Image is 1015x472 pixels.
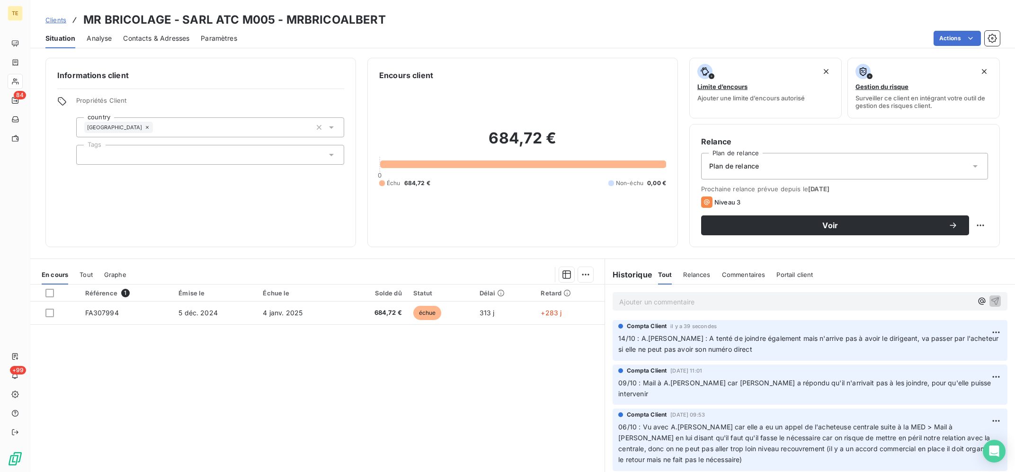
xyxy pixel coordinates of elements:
[670,368,702,374] span: [DATE] 11:01
[541,309,561,317] span: +283 j
[934,31,981,46] button: Actions
[178,289,251,297] div: Émise le
[683,271,710,278] span: Relances
[541,289,599,297] div: Retard
[855,83,908,90] span: Gestion du risque
[618,379,993,398] span: 09/10 : Mail à A.[PERSON_NAME] car [PERSON_NAME] a répondu qu'il n'arrivait pas à les joindre, po...
[348,308,401,318] span: 684,72 €
[379,70,433,81] h6: Encours client
[618,423,997,463] span: 06/10 : Vu avec A.[PERSON_NAME] car elle a eu un appel de l'acheteuse centrale suite à la MED > M...
[670,412,705,418] span: [DATE] 09:53
[689,58,842,118] button: Limite d’encoursAjouter une limite d’encours autorisé
[85,289,168,297] div: Référence
[123,34,189,43] span: Contacts & Adresses
[701,185,988,193] span: Prochaine relance prévue depuis le
[201,34,237,43] span: Paramètres
[84,151,92,159] input: Ajouter une valeur
[480,309,495,317] span: 313 j
[8,451,23,466] img: Logo LeanPay
[85,309,119,317] span: FA307994
[45,16,66,24] span: Clients
[701,215,969,235] button: Voir
[413,306,442,320] span: échue
[379,129,666,157] h2: 684,72 €
[263,289,337,297] div: Échue le
[153,123,160,132] input: Ajouter une valeur
[697,83,748,90] span: Limite d’encours
[701,136,988,147] h6: Relance
[57,70,344,81] h6: Informations client
[121,289,130,297] span: 1
[627,322,667,330] span: Compta Client
[8,6,23,21] div: TE
[45,15,66,25] a: Clients
[263,309,303,317] span: 4 janv. 2025
[10,366,26,374] span: +99
[178,309,218,317] span: 5 déc. 2024
[104,271,126,278] span: Graphe
[618,334,1000,353] span: 14/10 : A.[PERSON_NAME] : A tenté de joindre également mais n'arrive pas à avoir le dirigeant, va...
[83,11,386,28] h3: MR BRICOLAGE - SARL ATC M005 - MRBRICOALBERT
[847,58,1000,118] button: Gestion du risqueSurveiller ce client en intégrant votre outil de gestion des risques client.
[709,161,759,171] span: Plan de relance
[76,97,344,110] span: Propriétés Client
[605,269,652,280] h6: Historique
[808,185,829,193] span: [DATE]
[348,289,401,297] div: Solde dû
[413,289,468,297] div: Statut
[670,323,717,329] span: il y a 39 secondes
[14,91,26,99] span: 84
[776,271,813,278] span: Portail client
[712,222,948,229] span: Voir
[80,271,93,278] span: Tout
[722,271,766,278] span: Commentaires
[627,366,667,375] span: Compta Client
[387,179,401,187] span: Échu
[647,179,666,187] span: 0,00 €
[87,125,142,130] span: [GEOGRAPHIC_DATA]
[480,289,530,297] div: Délai
[404,179,430,187] span: 684,72 €
[627,410,667,419] span: Compta Client
[378,171,382,179] span: 0
[658,271,672,278] span: Tout
[714,198,740,206] span: Niveau 3
[697,94,805,102] span: Ajouter une limite d’encours autorisé
[87,34,112,43] span: Analyse
[42,271,68,278] span: En cours
[983,440,1006,463] div: Open Intercom Messenger
[45,34,75,43] span: Situation
[616,179,643,187] span: Non-échu
[855,94,992,109] span: Surveiller ce client en intégrant votre outil de gestion des risques client.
